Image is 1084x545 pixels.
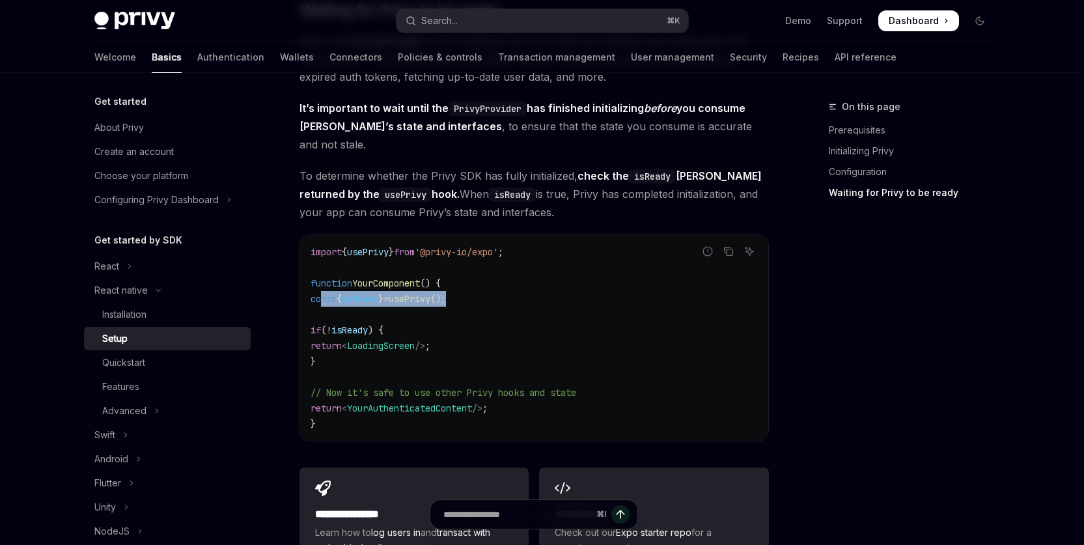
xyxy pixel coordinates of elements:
span: const [311,293,337,305]
a: Waiting for Privy to be ready [829,182,1001,203]
button: Toggle Flutter section [84,471,251,495]
h5: Get started [94,94,146,109]
span: /> [472,402,482,414]
a: Configuration [829,161,1001,182]
em: before [644,102,676,115]
span: { [337,293,342,305]
span: isReady [331,324,368,336]
a: Security [730,42,767,73]
span: () { [420,277,441,289]
button: Toggle React native section [84,279,251,302]
a: Choose your platform [84,164,251,188]
button: Report incorrect code [699,243,716,260]
span: LoadingScreen [347,340,415,352]
span: ) { [368,324,383,336]
a: Policies & controls [398,42,482,73]
span: ( [321,324,326,336]
span: ⌘ K [667,16,680,26]
div: About Privy [94,120,144,135]
span: , to ensure that the state you consume is accurate and not stale. [299,99,769,154]
button: Copy the contents from the code block [720,243,737,260]
div: React native [94,283,148,298]
a: Wallets [280,42,314,73]
a: Transaction management [498,42,615,73]
a: Dashboard [878,10,959,31]
h5: Get started by SDK [94,232,182,248]
code: isReady [629,169,676,184]
div: Unity [94,499,116,515]
span: ; [482,402,488,414]
a: User management [631,42,714,73]
a: Quickstart [84,351,251,374]
button: Open search [396,9,688,33]
div: Android [94,451,128,467]
div: Swift [94,427,115,443]
span: if [311,324,321,336]
span: ; [498,246,503,258]
button: Toggle Advanced section [84,399,251,423]
div: Flutter [94,475,121,491]
button: Toggle React section [84,255,251,278]
span: import [311,246,342,258]
a: Welcome [94,42,136,73]
span: isReady [342,293,378,305]
code: isReady [489,188,536,202]
div: Quickstart [102,355,145,370]
span: (); [430,293,446,305]
div: Create an account [94,144,174,160]
img: dark logo [94,12,175,30]
button: Toggle Android section [84,447,251,471]
span: To determine whether the Privy SDK has fully initialized, When is true, Privy has completed initi... [299,167,769,221]
a: About Privy [84,116,251,139]
a: Setup [84,327,251,350]
div: Features [102,379,139,395]
span: from [394,246,415,258]
span: < [342,340,347,352]
span: // Now it's safe to use other Privy hooks and state [311,387,576,398]
a: Prerequisites [829,120,1001,141]
a: Connectors [329,42,382,73]
strong: It’s important to wait until the has finished initializing you consume [PERSON_NAME]’s state and ... [299,102,745,133]
span: '@privy-io/expo' [415,246,498,258]
span: ! [326,324,331,336]
code: usePrivy [380,188,432,202]
span: Dashboard [889,14,939,27]
span: On this page [842,99,900,115]
span: function [311,277,352,289]
span: } [311,418,316,430]
input: Ask a question... [443,500,591,529]
span: } [378,293,383,305]
a: Demo [785,14,811,27]
button: Toggle Unity section [84,496,251,519]
code: PrivyProvider [449,102,527,116]
a: API reference [835,42,896,73]
a: Create an account [84,140,251,163]
span: } [311,356,316,367]
button: Toggle dark mode [969,10,990,31]
a: Installation [84,303,251,326]
a: Authentication [197,42,264,73]
button: Send message [611,505,630,524]
a: Initializing Privy [829,141,1001,161]
span: ; [425,340,430,352]
div: Choose your platform [94,168,188,184]
a: Features [84,375,251,398]
div: Configuring Privy Dashboard [94,192,219,208]
div: NodeJS [94,524,130,539]
span: { [342,246,347,258]
div: Advanced [102,403,146,419]
span: return [311,340,342,352]
span: /> [415,340,425,352]
div: Search... [421,13,458,29]
a: Support [827,14,863,27]
span: usePrivy [347,246,389,258]
span: = [383,293,389,305]
span: } [389,246,394,258]
button: Toggle Configuring Privy Dashboard section [84,188,251,212]
div: Installation [102,307,146,322]
span: usePrivy [389,293,430,305]
span: YourAuthenticatedContent [347,402,472,414]
button: Toggle Swift section [84,423,251,447]
a: Recipes [783,42,819,73]
span: return [311,402,342,414]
